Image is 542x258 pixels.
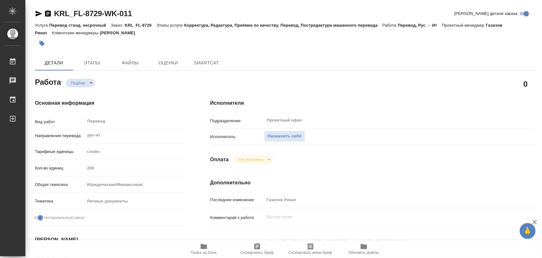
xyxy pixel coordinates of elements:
[69,80,87,86] button: Подбор
[348,250,379,255] span: Обновить файлы
[35,165,85,171] p: Кол-во единиц
[35,198,85,204] p: Тематика
[35,36,49,50] button: Добавить тэг
[210,118,264,124] p: Подразделение
[35,236,185,244] h4: [PERSON_NAME]
[524,78,528,89] h2: 0
[398,23,442,28] p: Перевод, Рус → Ит
[268,133,301,140] span: Назначить себя
[54,9,132,18] a: KRL_FL-8729-WK-011
[231,240,284,258] button: Скопировать бриф
[210,215,264,221] p: Комментарий к работе
[264,236,508,247] textarea: /Clients/FL_KRL/Orders/KRL_FL-8729/Translated/KRL_FL-8729-WK-011
[35,119,85,125] p: Вид работ
[85,196,184,207] div: Личные документы
[156,23,184,28] p: Этапы услуги
[39,59,69,67] span: Детали
[210,156,229,163] h4: Оплата
[35,10,43,17] button: Скопировать ссылку для ЯМессенджера
[85,179,184,190] div: Юридическая/Финансовая
[44,10,52,17] button: Скопировать ссылку
[210,99,535,107] h4: Исполнители
[191,59,222,67] span: SmartCat
[382,23,398,28] p: Работа
[442,23,486,28] p: Проектный менеджер
[454,10,518,17] span: [PERSON_NAME] детали заказа
[191,250,217,255] span: Папка на Drive
[66,79,95,87] div: Подбор
[35,182,85,188] p: Общая тематика
[289,250,332,255] span: Скопировать мини-бриф
[115,59,145,67] span: Файлы
[111,23,124,28] p: Заказ:
[49,23,111,28] p: Перевод станд. несрочный
[520,223,536,239] button: 🙏
[35,23,49,28] p: Услуга
[35,133,85,139] p: Направление перевода
[44,215,84,221] span: Нотариальный заказ
[184,23,382,28] p: Корректура, Редактура, Приёмка по качеству, Перевод, Постредактура машинного перевода
[522,224,533,238] span: 🙏
[85,163,184,173] input: Пустое поле
[210,239,264,245] p: Путь на drive
[284,240,337,258] button: Скопировать мини-бриф
[85,146,184,157] div: слово
[210,179,535,187] h4: Дополнительно
[264,195,508,204] input: Пустое поле
[237,157,265,162] button: Не оплачена
[35,99,185,107] h4: Основная информация
[52,30,100,35] p: Клиентские менеджеры
[264,131,305,142] button: Назначить себя
[210,197,264,203] p: Последнее изменение
[240,250,274,255] span: Скопировать бриф
[234,155,273,164] div: Подбор
[35,149,85,155] p: Тарифные единицы
[210,134,264,140] p: Исполнитель
[177,240,231,258] button: Папка на Drive
[77,59,107,67] span: Этапы
[153,59,184,67] span: Оценки
[337,240,391,258] button: Обновить файлы
[35,76,61,87] h2: Работа
[100,30,140,35] p: [PERSON_NAME]
[125,23,157,28] p: KRL_FL-8729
